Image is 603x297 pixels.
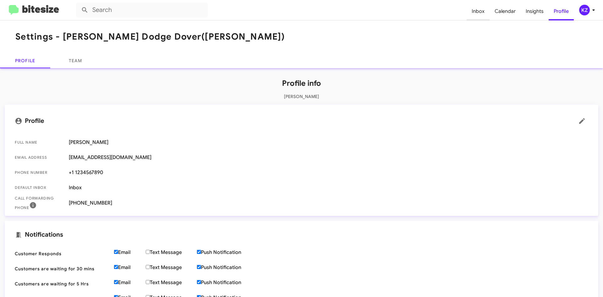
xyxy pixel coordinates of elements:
span: [EMAIL_ADDRESS][DOMAIN_NAME] [69,154,588,161]
a: Profile [549,2,574,20]
a: Insights [521,2,549,20]
label: Push Notification [197,249,256,256]
input: Push Notification [197,280,201,284]
label: Push Notification [197,264,256,271]
span: Inbox [69,184,588,191]
h1: Settings - [PERSON_NAME] Dodge Dover [15,32,285,42]
span: [PERSON_NAME] [69,139,588,146]
input: Email [114,250,118,254]
span: Full Name [15,139,64,146]
label: Text Message [146,279,197,286]
input: Text Message [146,280,150,284]
p: [PERSON_NAME] [5,93,598,100]
a: Team [50,53,100,68]
a: Inbox [467,2,490,20]
span: Phone number [15,169,64,176]
input: Push Notification [197,250,201,254]
div: KZ [579,5,590,15]
span: [PHONE_NUMBER] [69,200,588,206]
span: Customers are waiting for 5 Hrs [15,281,109,287]
label: Email [114,264,146,271]
label: Email [114,249,146,256]
input: Email [114,280,118,284]
span: Customer Responds [15,250,109,257]
input: Email [114,265,118,269]
input: Push Notification [197,265,201,269]
h1: Profile info [5,78,598,88]
span: Customers are waiting for 30 mins [15,266,109,272]
span: Call Forwarding Phone [15,195,64,211]
span: Default Inbox [15,184,64,191]
input: Text Message [146,265,150,269]
span: Email Address [15,154,64,161]
button: KZ [574,5,596,15]
span: ([PERSON_NAME]) [201,31,285,42]
mat-card-title: Profile [15,115,588,127]
label: Email [114,279,146,286]
label: Push Notification [197,279,256,286]
input: Text Message [146,250,150,254]
mat-card-title: Notifications [15,231,588,239]
a: Calendar [490,2,521,20]
input: Search [76,3,208,18]
label: Text Message [146,264,197,271]
span: +1 1234567890 [69,169,588,176]
label: Text Message [146,249,197,256]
